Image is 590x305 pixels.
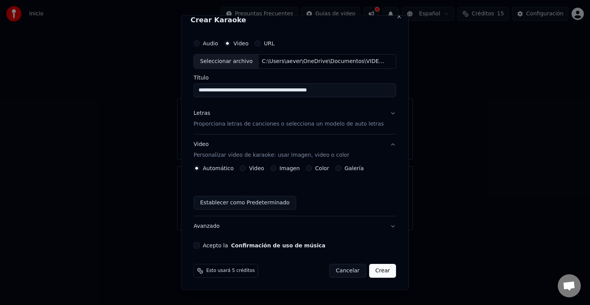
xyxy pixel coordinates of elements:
[203,166,234,171] label: Automático
[194,165,396,216] div: VideoPersonalizar video de karaoke: usar imagen, video o color
[345,166,364,171] label: Galería
[280,166,300,171] label: Imagen
[264,41,275,46] label: URL
[194,151,349,159] p: Personalizar video de karaoke: usar imagen, video o color
[194,55,259,68] div: Seleccionar archivo
[249,166,264,171] label: Video
[194,109,210,117] div: Letras
[194,120,384,128] p: Proporciona letras de canciones o selecciona un modelo de auto letras
[369,264,396,278] button: Crear
[194,103,396,134] button: LetrasProporciona letras de canciones o selecciona un modelo de auto letras
[259,58,389,65] div: C:\Users\aever\OneDrive\Documentos\VIDEOS SODA\[PERSON_NAME] - Juegos De Seducción (Gira Me [PERS...
[206,268,255,274] span: Esto usará 5 créditos
[194,75,396,80] label: Título
[194,196,296,210] button: Establecer como Predeterminado
[231,243,326,248] button: Acepto la
[203,243,325,248] label: Acepto la
[330,264,366,278] button: Cancelar
[315,166,330,171] label: Color
[194,134,396,165] button: VideoPersonalizar video de karaoke: usar imagen, video o color
[194,216,396,236] button: Avanzado
[191,17,399,23] h2: Crear Karaoke
[203,41,218,46] label: Audio
[234,41,249,46] label: Video
[194,141,349,159] div: Video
